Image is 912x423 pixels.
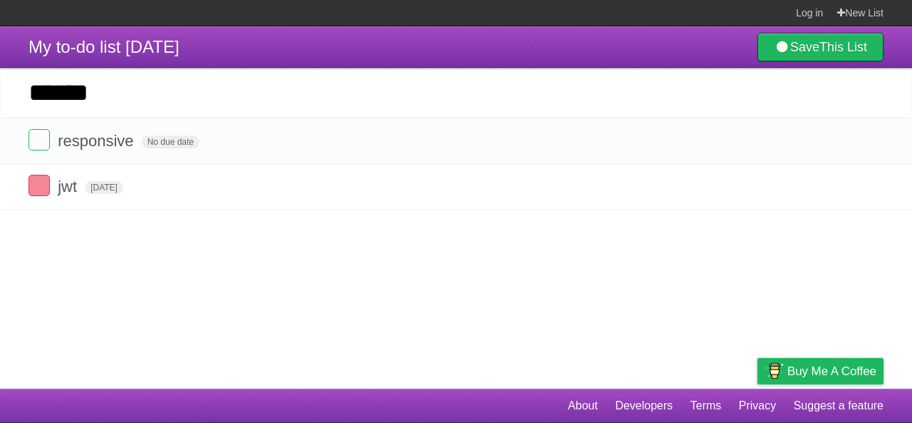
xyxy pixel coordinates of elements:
a: Developers [615,392,673,419]
a: Privacy [739,392,776,419]
label: Done [28,129,50,151]
a: Terms [690,392,722,419]
span: No due date [142,136,199,148]
img: Buy me a coffee [765,359,784,383]
a: About [568,392,598,419]
span: [DATE] [85,181,123,194]
label: Done [28,175,50,196]
span: responsive [58,132,137,150]
a: Suggest a feature [794,392,883,419]
a: SaveThis List [757,33,883,61]
b: This List [819,40,867,54]
span: My to-do list [DATE] [28,37,180,56]
a: Buy me a coffee [757,358,883,384]
span: jwt [58,178,81,195]
span: Buy me a coffee [787,359,876,384]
